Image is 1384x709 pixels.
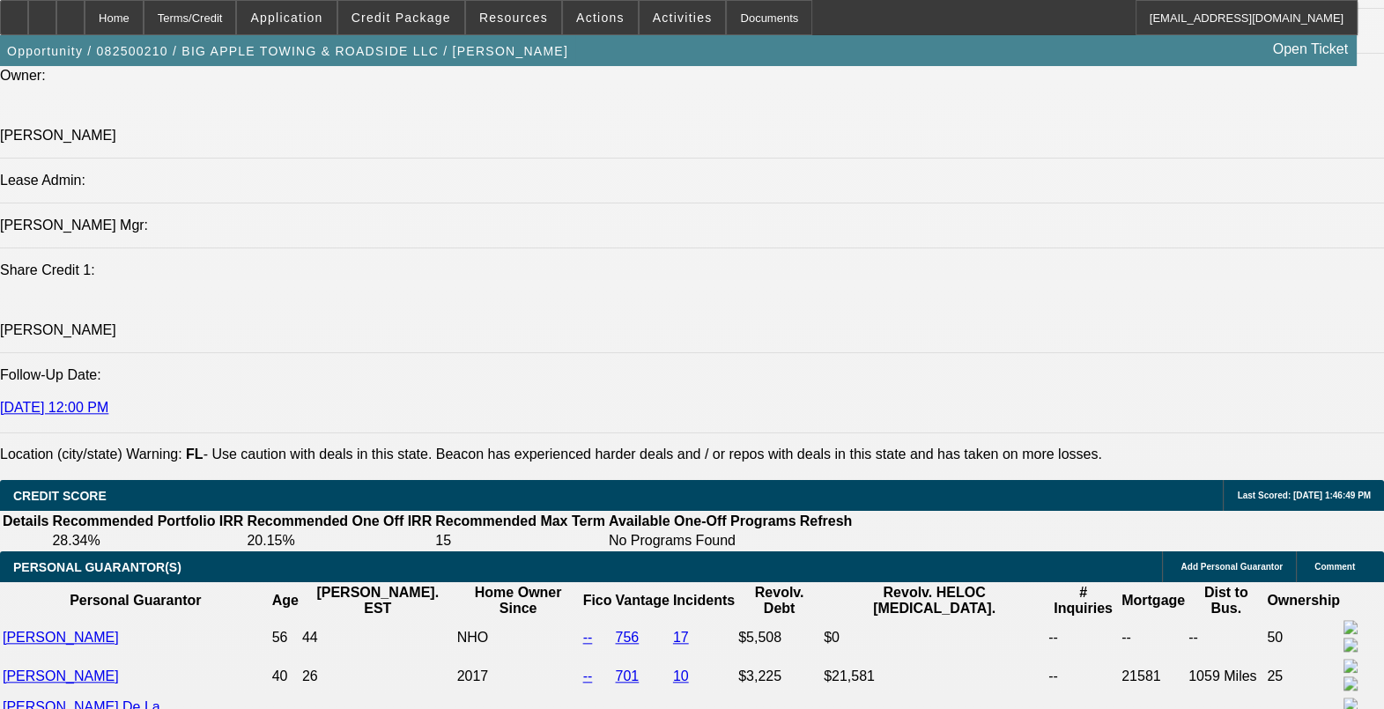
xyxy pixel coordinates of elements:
span: CREDIT SCORE [13,489,107,503]
td: $3,225 [737,658,821,695]
td: $21,581 [823,658,1046,695]
a: [PERSON_NAME] [3,630,119,645]
td: -- [1121,619,1186,656]
a: -- [583,668,593,683]
button: Application [237,1,336,34]
th: Recommended Portfolio IRR [51,513,244,530]
td: -- [1188,619,1264,656]
td: 28.34% [51,532,244,550]
td: NHO [456,619,581,656]
b: # Inquiries [1054,585,1113,616]
a: [PERSON_NAME] [3,668,119,683]
th: Available One-Off Programs [608,513,797,530]
td: $0 [823,619,1046,656]
b: Mortgage [1121,593,1185,608]
img: linkedin-icon.png [1343,638,1358,652]
a: 701 [615,668,639,683]
img: facebook-icon.png [1343,620,1358,634]
td: 1059 Miles [1188,658,1264,695]
th: Recommended One Off IRR [246,513,433,530]
b: Ownership [1267,593,1340,608]
span: Opportunity / 082500210 / BIG APPLE TOWING & ROADSIDE LLC / [PERSON_NAME] [7,44,568,58]
a: 10 [673,668,689,683]
button: Resources [466,1,561,34]
th: Recommended Max Term [434,513,606,530]
td: 40 [271,658,300,695]
td: No Programs Found [608,532,797,550]
span: Actions [576,11,625,25]
td: 44 [301,619,455,656]
span: Activities [653,11,713,25]
button: Activities [640,1,726,34]
a: -- [583,630,593,645]
b: Age [272,593,299,608]
b: Fico [583,593,612,608]
td: -- [1047,619,1119,656]
span: Comment [1314,562,1355,572]
td: 21581 [1121,658,1186,695]
b: [PERSON_NAME]. EST [316,585,439,616]
button: Actions [563,1,638,34]
td: -- [1047,658,1119,695]
td: 25 [1266,658,1341,695]
img: facebook-icon.png [1343,659,1358,673]
td: 56 [271,619,300,656]
img: linkedin-icon.png [1343,676,1358,691]
b: Dist to Bus. [1204,585,1248,616]
a: Open Ticket [1266,34,1355,64]
span: Add Personal Guarantor [1180,562,1283,572]
span: PERSONAL GUARANTOR(S) [13,560,181,574]
td: 15 [434,532,606,550]
b: Home Owner Since [475,585,562,616]
span: Credit Package [352,11,451,25]
th: Refresh [799,513,854,530]
th: Details [2,513,49,530]
button: Credit Package [338,1,464,34]
td: 50 [1266,619,1341,656]
span: 2017 [457,668,489,683]
td: $5,508 [737,619,821,656]
span: Resources [479,11,548,25]
td: 20.15% [246,532,433,550]
label: - Use caution with deals in this state. Beacon has experienced harder deals and / or repos with d... [186,447,1102,462]
b: Revolv. Debt [755,585,804,616]
b: Vantage [615,593,669,608]
b: Personal Guarantor [70,593,201,608]
b: FL [186,447,204,462]
span: Application [250,11,322,25]
b: Revolv. HELOC [MEDICAL_DATA]. [873,585,995,616]
a: 756 [615,630,639,645]
a: 17 [673,630,689,645]
b: Incidents [673,593,735,608]
span: Last Scored: [DATE] 1:46:49 PM [1237,491,1371,500]
td: 26 [301,658,455,695]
